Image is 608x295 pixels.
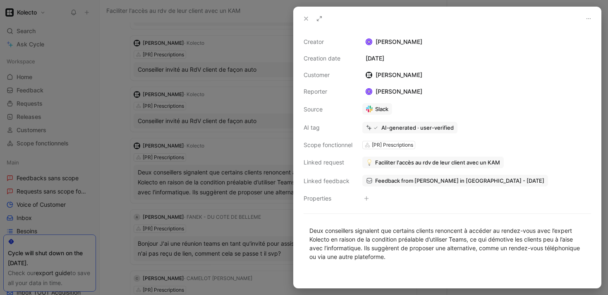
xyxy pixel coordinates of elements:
[375,159,500,166] span: Faciliter l'accès au rdv de leur client avec un KAM
[362,103,392,115] a: Slack
[362,70,426,80] div: [PERSON_NAME]
[362,87,426,97] div: [PERSON_NAME]
[366,72,372,78] img: logo
[362,175,548,186] a: Feedback from [PERSON_NAME] in [GEOGRAPHIC_DATA] - [DATE]
[304,70,352,80] div: Customer
[304,140,352,150] div: Scope fonctionnel
[304,123,352,133] div: AI tag
[366,159,373,166] img: 💡
[381,124,454,131] div: AI-generated · user-verified
[304,157,352,167] div: Linked request
[362,157,504,168] button: 💡Faciliter l'accès au rdv de leur client avec un KAM
[304,193,352,203] div: Properties
[375,177,544,184] span: Feedback from [PERSON_NAME] in [GEOGRAPHIC_DATA] - [DATE]
[362,53,591,63] div: [DATE]
[304,37,352,47] div: Creator
[362,37,591,47] div: [PERSON_NAME]
[304,176,352,186] div: Linked feedback
[366,89,372,94] img: avatar
[372,141,413,149] div: [PR] Prescriptions
[366,39,372,45] img: avatar
[304,104,352,114] div: Source
[304,53,352,63] div: Creation date
[309,226,585,261] div: Deux conseillers signalent que certains clients renoncent à accéder au rendez-vous avec l’expert ...
[304,87,352,97] div: Reporter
